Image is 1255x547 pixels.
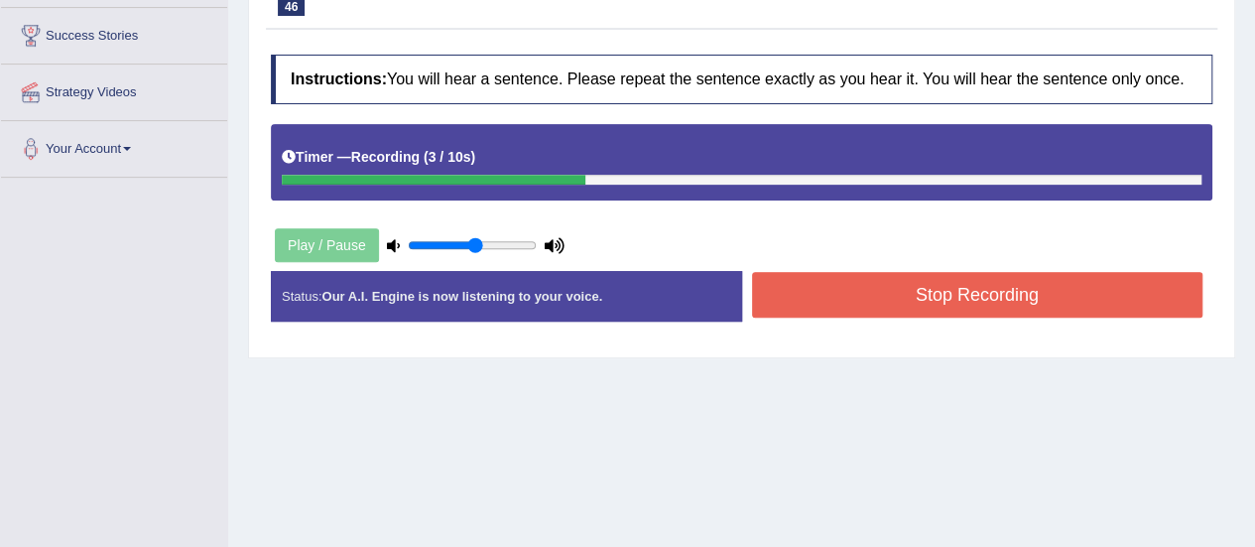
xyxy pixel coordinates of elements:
a: Success Stories [1,8,227,58]
b: Instructions: [291,70,387,87]
b: ) [470,149,475,165]
a: Your Account [1,121,227,171]
strong: Our A.I. Engine is now listening to your voice. [321,289,602,304]
div: Status: [271,271,742,322]
b: 3 / 10s [429,149,471,165]
b: ( [424,149,429,165]
h5: Timer — [282,150,475,165]
b: Recording [351,149,420,165]
h4: You will hear a sentence. Please repeat the sentence exactly as you hear it. You will hear the se... [271,55,1212,104]
a: Strategy Videos [1,65,227,114]
button: Stop Recording [752,272,1203,318]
